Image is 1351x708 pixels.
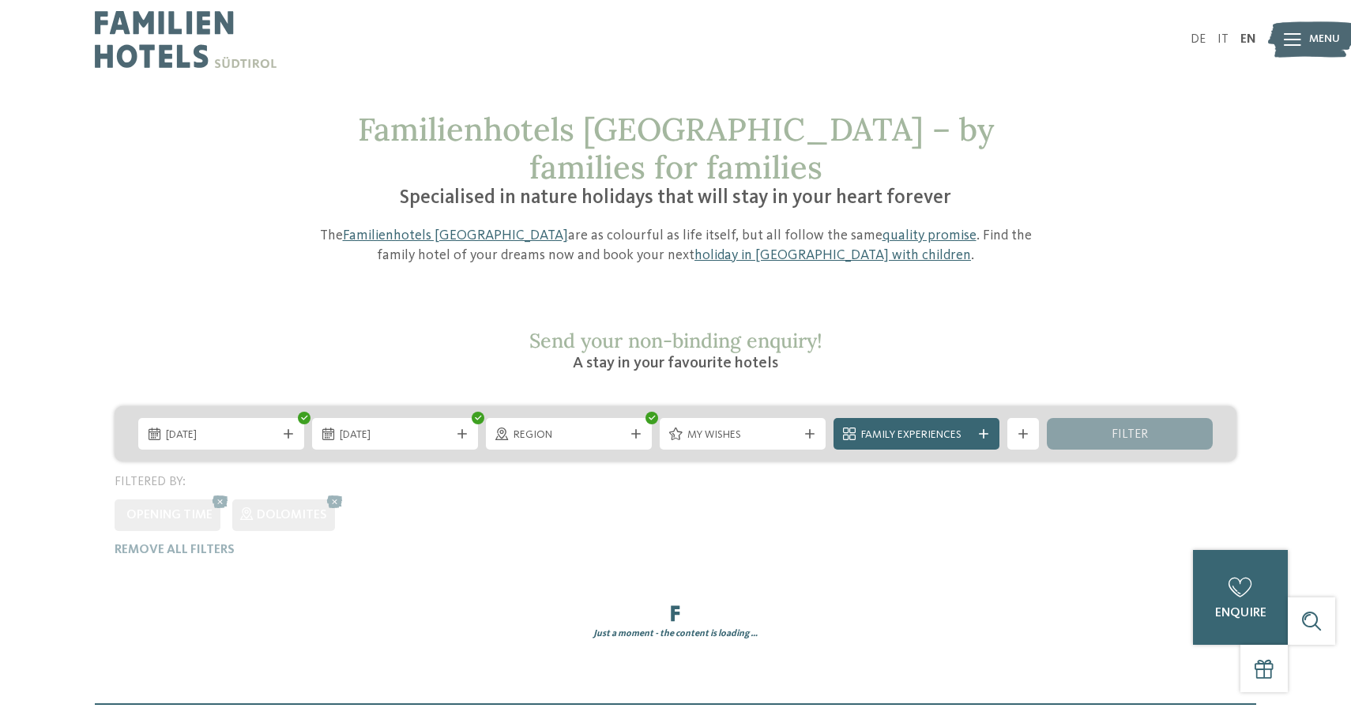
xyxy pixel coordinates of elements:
span: Family Experiences [861,427,972,443]
span: Specialised in nature holidays that will stay in your heart forever [400,188,951,208]
a: EN [1240,33,1256,46]
a: Familienhotels [GEOGRAPHIC_DATA] [343,228,568,243]
span: [DATE] [166,427,277,443]
span: Region [514,427,624,443]
a: IT [1217,33,1229,46]
span: A stay in your favourite hotels [573,356,778,371]
span: enquire [1215,607,1266,619]
span: My wishes [687,427,798,443]
a: DE [1191,33,1206,46]
a: quality promise [882,228,977,243]
a: holiday in [GEOGRAPHIC_DATA] with children [694,248,971,262]
a: enquire [1193,550,1288,645]
div: Just a moment - the content is loading … [103,627,1248,641]
span: Menu [1309,32,1340,47]
span: Send your non-binding enquiry! [529,328,822,353]
p: The are as colourful as life itself, but all follow the same . Find the family hotel of your drea... [300,226,1051,265]
span: Familienhotels [GEOGRAPHIC_DATA] – by families for families [358,109,994,187]
span: [DATE] [340,427,450,443]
